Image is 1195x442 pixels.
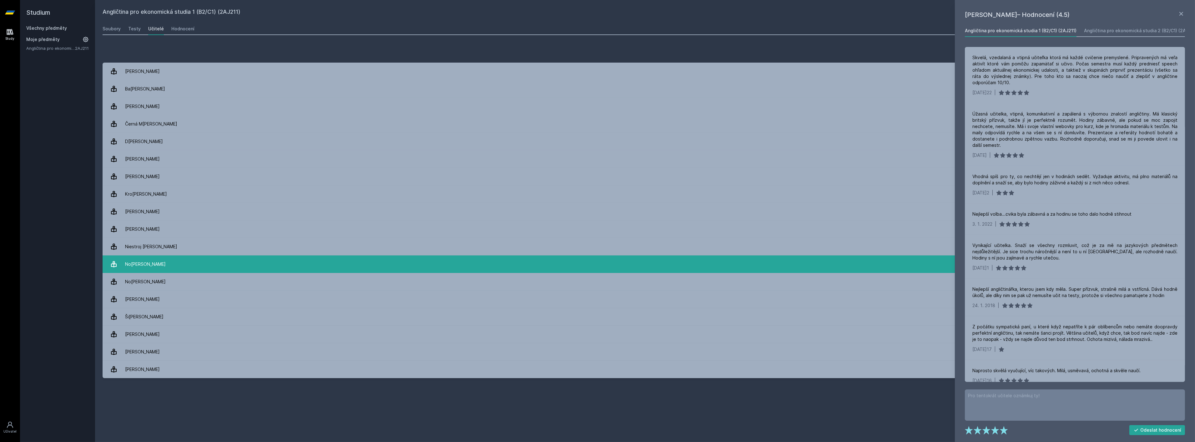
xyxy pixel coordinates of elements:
div: 24. 1. 2018 [972,302,995,309]
div: Niestroj [PERSON_NAME] [125,240,177,253]
span: Moje předměty [26,36,60,43]
a: Učitelé [148,23,164,35]
div: 3. 1. 2022 [972,221,992,227]
div: | [995,221,996,227]
a: [PERSON_NAME] 10 hodnocení 4.9 [103,290,1187,308]
div: [PERSON_NAME] [125,153,160,165]
a: Ši[PERSON_NAME] 4 hodnocení 5.0 [103,308,1187,326]
div: | [994,346,996,352]
div: Study [6,36,15,41]
div: Soubory [103,26,121,32]
div: D[PERSON_NAME] [125,135,163,148]
a: [PERSON_NAME] 5 hodnocení 4.0 [103,220,1187,238]
h2: Angličtina pro ekonomická studia 1 (B2/C1) (2AJ211) [103,8,1116,18]
a: Všechny předměty [26,25,67,31]
div: [PERSON_NAME] [125,170,160,183]
div: Ba[PERSON_NAME] [125,83,165,95]
div: Testy [128,26,141,32]
div: | [994,378,996,384]
div: | [992,190,993,196]
div: Uživatel [3,429,17,434]
a: Ba[PERSON_NAME] 4 hodnocení 3.0 [103,80,1187,98]
a: [PERSON_NAME] 1 hodnocení 5.0 [103,361,1187,378]
a: Soubory [103,23,121,35]
div: No[PERSON_NAME] [125,258,166,270]
div: [PERSON_NAME] [125,65,160,78]
a: Angličtina pro ekonomická studia 1 (B2/C1) [26,45,75,51]
div: Učitelé [148,26,164,32]
a: [PERSON_NAME] 6 hodnocení 4.3 [103,203,1187,220]
div: [DATE]22 [972,90,992,96]
a: Kro[PERSON_NAME] 18 hodnocení 4.2 [103,185,1187,203]
div: No[PERSON_NAME] [125,275,166,288]
div: | [994,90,996,96]
div: Z počátku sympatická paní, u které když nepatříte k pár oblíbencům nebo nemáte doopravdy perfektn... [972,324,1177,342]
div: Kro[PERSON_NAME] [125,188,167,200]
a: Niestroj [PERSON_NAME] 6 hodnocení 4.8 [103,238,1187,255]
a: Study [1,25,19,44]
a: No[PERSON_NAME] 3 hodnocení 5.0 [103,255,1187,273]
div: Úžasná učitelka, vtipná, komunikativní a zapálená s výbornou znalostí angličtiny. Má klasický bri... [972,111,1177,148]
div: | [991,265,993,271]
div: [DATE]2 [972,190,989,196]
a: [PERSON_NAME] 3 hodnocení 3.7 [103,63,1187,80]
div: | [989,152,991,158]
a: [PERSON_NAME] 14 hodnocení 3.8 [103,150,1187,168]
div: [DATE] [972,152,987,158]
a: [PERSON_NAME] 7 hodnocení 3.7 [103,168,1187,185]
a: No[PERSON_NAME] 15 hodnocení 4.5 [103,273,1187,290]
div: [DATE]1 [972,265,989,271]
div: Vynikající učitelka. Snaží se všechny rozmluvit, což je za mě na jazykových předmětech nejdůležit... [972,242,1177,261]
div: | [998,302,999,309]
div: [PERSON_NAME] [125,205,160,218]
a: 2AJ211 [75,46,89,51]
a: Uživatel [1,418,19,437]
div: Naprosto skvělá vyučující, víc takových. Milá, usměvavá, ochotná a skvěle naučí. [972,367,1141,374]
a: Černá M[PERSON_NAME] 3 hodnocení 3.0 [103,115,1187,133]
div: [DATE]16 [972,378,992,384]
div: [PERSON_NAME] [125,346,160,358]
a: D[PERSON_NAME] 4 hodnocení 5.0 [103,133,1187,150]
div: Hodnocení [171,26,194,32]
a: Testy [128,23,141,35]
div: Černá M[PERSON_NAME] [125,118,177,130]
div: [PERSON_NAME] [125,223,160,235]
a: [PERSON_NAME] 7 hodnocení 3.3 [103,343,1187,361]
div: [PERSON_NAME] [125,293,160,306]
a: Hodnocení [171,23,194,35]
div: [PERSON_NAME] [125,363,160,376]
a: [PERSON_NAME] 19 hodnocení 4.1 [103,326,1187,343]
div: [PERSON_NAME] [125,100,160,113]
a: [PERSON_NAME] 3 hodnocení 4.0 [103,98,1187,115]
div: Ši[PERSON_NAME] [125,311,164,323]
div: [PERSON_NAME] [125,328,160,341]
div: Skvelá, vzedalaná a vtipná učiteľka ktorá má každé cvičenie premyslené. Pripravených má veľa akti... [972,54,1177,86]
div: Nejlepší volba...cvika byla zábavná a za hodinu se toho dalo hodně stihnout [972,211,1132,217]
div: [DATE]17 [972,346,992,352]
div: Nejlepší angličtinářka, kterou jsem kdy měla. Super přízvuk, strašně milá a vstřícná. Dává hodně ... [972,286,1177,299]
div: Vhodná spíš pro ty, co nechtějí jen v hodinách sedět. Vyžaduje aktivitu, má plno materiálů na dop... [972,173,1177,186]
